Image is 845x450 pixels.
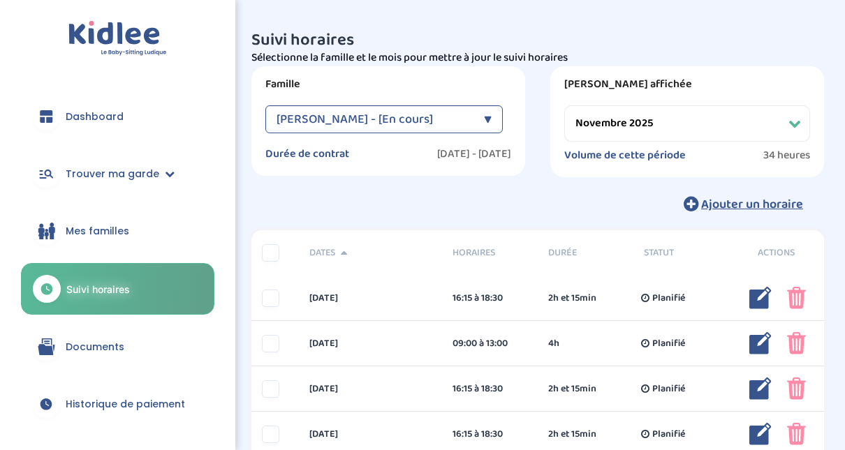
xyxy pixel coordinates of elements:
div: 16:15 à 18:30 [453,291,527,306]
label: [PERSON_NAME] affichée [564,77,810,91]
span: Documents [66,340,124,354]
span: 34 heures [763,149,810,163]
div: [DATE] [299,427,442,442]
span: Ajouter un horaire [701,195,803,214]
div: Actions [728,246,824,260]
a: Mes familles [21,206,214,256]
span: Planifié [652,336,685,351]
a: Documents [21,322,214,372]
span: 2h et 15min [548,382,596,396]
span: Planifié [652,291,685,306]
img: poubelle_rose.png [787,377,806,400]
span: Mes familles [66,224,129,239]
div: 09:00 à 13:00 [453,336,527,351]
span: 2h et 15min [548,291,596,306]
label: Volume de cette période [564,149,686,163]
span: Dashboard [66,110,124,124]
img: modifier_bleu.png [749,377,772,400]
div: Durée [538,246,633,260]
span: [PERSON_NAME] - [En cours] [277,105,433,133]
img: modifier_bleu.png [749,287,772,309]
div: Dates [299,246,442,260]
span: Trouver ma garde [66,167,159,181]
a: Trouver ma garde [21,149,214,199]
a: Dashboard [21,91,214,142]
label: Durée de contrat [265,147,349,161]
h3: Suivi horaires [251,31,824,50]
label: Famille [265,77,511,91]
span: Planifié [652,427,685,442]
div: [DATE] [299,382,442,396]
img: poubelle_rose.png [787,332,806,354]
span: Historique de paiement [66,397,185,412]
img: poubelle_rose.png [787,423,806,445]
div: [DATE] [299,291,442,306]
span: 4h [548,336,559,351]
label: [DATE] - [DATE] [437,147,511,161]
img: modifier_bleu.png [749,423,772,445]
a: Suivi horaires [21,263,214,315]
div: 16:15 à 18:30 [453,382,527,396]
div: Statut [633,246,729,260]
span: Horaires [453,246,527,260]
div: ▼ [484,105,492,133]
span: Suivi horaires [66,282,130,297]
span: 2h et 15min [548,427,596,442]
div: 16:15 à 18:30 [453,427,527,442]
span: Planifié [652,382,685,396]
img: modifier_bleu.png [749,332,772,354]
a: Historique de paiement [21,379,214,429]
img: logo.svg [68,21,167,57]
div: [DATE] [299,336,442,351]
img: poubelle_rose.png [787,287,806,309]
p: Sélectionne la famille et le mois pour mettre à jour le suivi horaires [251,50,824,66]
button: Ajouter un horaire [663,188,824,219]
